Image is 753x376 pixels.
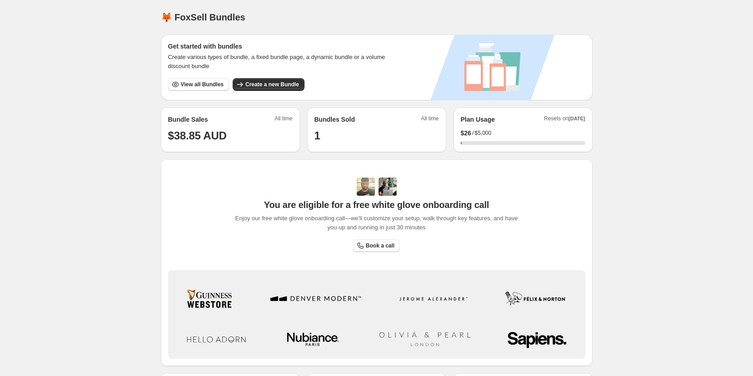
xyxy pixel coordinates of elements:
[461,129,585,138] div: /
[461,129,471,138] span: $ 26
[421,115,439,125] span: All time
[168,78,229,91] button: View all Bundles
[366,242,394,249] span: Book a call
[544,115,585,125] span: Resets on
[264,199,489,210] span: You are eligible for a free white glove onboarding call
[161,12,245,23] h1: 🦊 FoxSell Bundles
[168,115,208,124] h2: Bundle Sales
[314,129,439,143] h1: 1
[245,81,299,88] span: Create a new Bundle
[461,115,495,124] h2: Plan Usage
[181,81,224,88] span: View all Bundles
[379,178,397,196] img: Prakhar
[568,116,585,121] span: [DATE]
[475,129,492,137] span: $5,000
[168,42,394,51] h3: Get started with bundles
[314,115,355,124] h2: Bundles Sold
[357,178,375,196] img: Adi
[168,53,394,71] span: Create various types of bundle, a fixed bundle page, a dynamic bundle or a volume discount bundle
[233,78,304,91] button: Create a new Bundle
[353,239,400,252] a: Book a call
[274,115,292,125] span: All time
[230,214,523,232] span: Enjoy our free white glove onboarding call—we'll customize your setup, walk through key features,...
[168,129,293,143] h1: $38.85 AUD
